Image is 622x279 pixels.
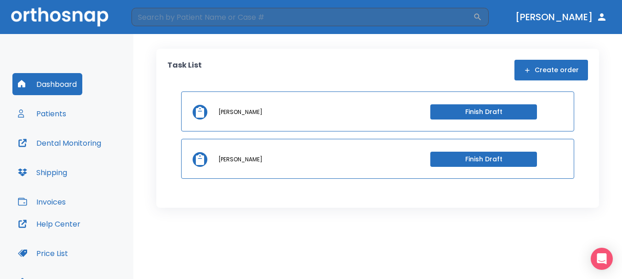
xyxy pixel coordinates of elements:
[12,213,86,235] button: Help Center
[167,60,202,80] p: Task List
[430,152,537,167] button: Finish Draft
[131,8,473,26] input: Search by Patient Name or Case #
[12,191,71,213] button: Invoices
[11,7,108,26] img: Orthosnap
[512,9,611,25] button: [PERSON_NAME]
[591,248,613,270] div: Open Intercom Messenger
[430,104,537,120] button: Finish Draft
[12,102,72,125] button: Patients
[218,108,262,116] p: [PERSON_NAME]
[218,155,262,164] p: [PERSON_NAME]
[12,132,107,154] button: Dental Monitoring
[12,242,74,264] button: Price List
[514,60,588,80] button: Create order
[12,73,82,95] button: Dashboard
[12,161,73,183] button: Shipping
